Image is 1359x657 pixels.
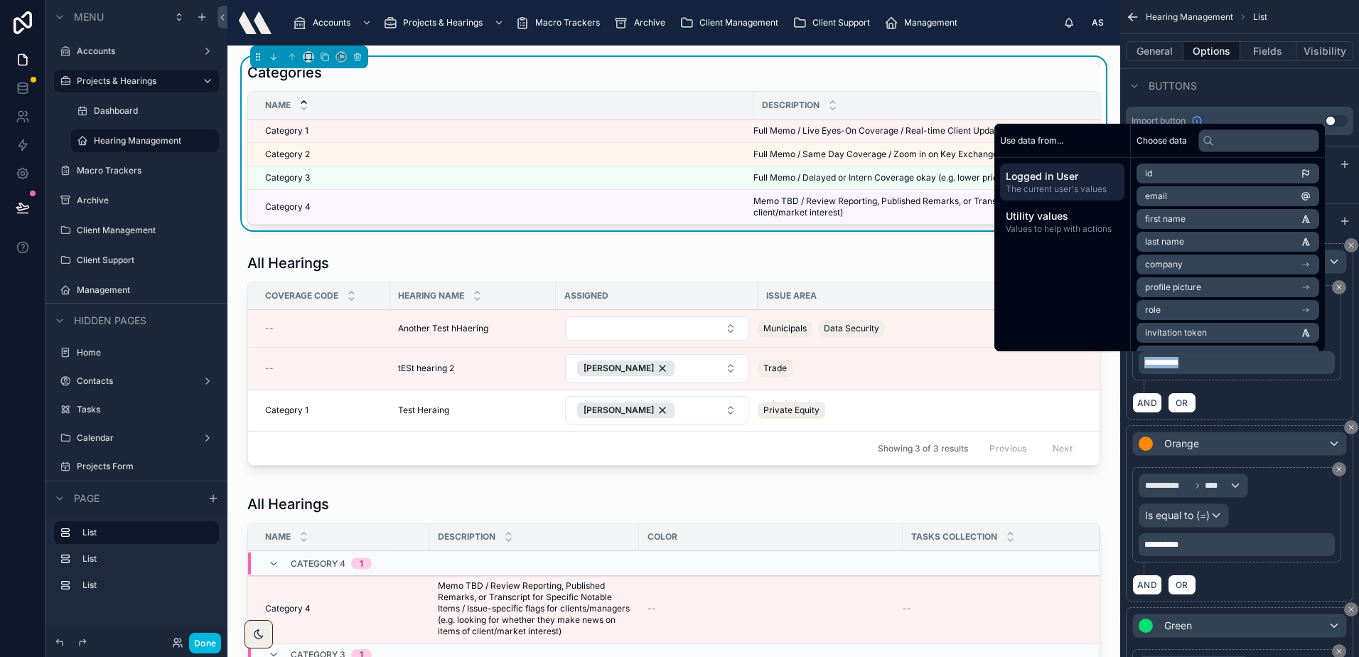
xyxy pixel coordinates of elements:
[535,17,600,28] span: Macro Trackers
[82,553,208,565] label: List
[77,75,190,87] label: Projects & Hearings
[265,172,310,183] span: Category 3
[1132,432,1347,456] button: Orange
[379,10,511,36] a: Projects & Hearings
[753,125,1344,137] span: Full Memo / Live Eyes-On Coverage / Real-time Client Updates (e.g. Key Official or Client speakin...
[766,290,817,301] span: Issue Area
[610,10,675,36] a: Archive
[45,515,227,611] div: scrollable content
[77,432,190,444] label: Calendar
[77,255,210,266] label: Client Support
[1149,79,1197,93] span: Buttons
[291,558,345,570] span: Category 4
[1183,41,1240,61] button: Options
[77,347,210,358] label: Home
[1000,135,1063,146] span: Use data from...
[82,579,208,591] label: List
[1092,17,1104,28] span: AS
[77,284,210,296] label: Management
[699,17,778,28] span: Client Management
[438,531,495,543] span: Description
[1006,183,1119,195] span: The current user's values
[77,46,190,57] label: Accounts
[1132,115,1186,127] span: Import button
[1006,209,1119,223] span: Utility values
[1173,579,1191,590] span: OR
[1006,223,1119,235] span: Values to help with actions
[511,10,610,36] a: Macro Trackers
[313,17,350,28] span: Accounts
[94,135,210,146] label: Hearing Management
[265,201,311,213] span: Category 4
[265,531,291,543] span: Name
[1296,41,1353,61] button: Visibility
[762,100,820,111] span: Description
[265,100,291,111] span: Name
[74,10,104,24] span: Menu
[265,290,338,301] span: Coverage Code
[74,314,146,328] span: Hidden pages
[812,17,870,28] span: Client Support
[77,461,210,472] label: Projects Form
[283,7,1063,38] div: scrollable content
[239,11,272,34] img: App logo
[360,558,363,570] div: 1
[77,195,210,206] label: Archive
[74,491,100,506] span: Page
[994,158,1130,246] div: scrollable content
[289,10,379,36] a: Accounts
[1168,392,1196,413] button: OR
[904,17,957,28] span: Management
[675,10,788,36] a: Client Management
[82,527,208,538] label: List
[564,290,608,301] span: Assigned
[1240,41,1297,61] button: Fields
[878,443,968,454] span: Showing 3 of 3 results
[648,531,677,543] span: Color
[1132,614,1347,638] button: Green
[77,404,210,415] label: Tasks
[1253,11,1267,23] span: List
[1132,575,1162,595] button: AND
[753,172,1097,183] span: Full Memo / Delayed or Intern Coverage okay (e.g. lower priority hearings and events)
[1145,508,1210,523] span: Is equal to (=)
[634,17,665,28] span: Archive
[788,10,880,36] a: Client Support
[1137,135,1187,146] span: Choose data
[911,531,997,543] span: Tasks collection
[77,165,210,176] label: Macro Trackers
[398,290,464,301] span: Hearing Name
[265,149,310,160] span: Category 2
[1168,575,1196,595] button: OR
[77,375,190,387] label: Contacts
[1126,41,1183,61] button: General
[265,125,308,137] span: Category 1
[247,63,322,82] h1: Categories
[1132,392,1162,413] button: AND
[1164,437,1199,451] span: Orange
[880,10,967,36] a: Management
[1006,169,1119,183] span: Logged in User
[1164,619,1192,633] span: Green
[1146,11,1233,23] span: Hearing Management
[94,105,210,117] label: Dashboard
[1173,397,1191,408] span: OR
[753,149,1249,160] span: Full Memo / Same Day Coverage / Zoom in on Key Exchanges (e.g. full committee, key issues of clie...
[403,17,483,28] span: Projects & Hearings
[1139,503,1229,528] button: Is equal to (=)
[77,225,210,236] label: Client Management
